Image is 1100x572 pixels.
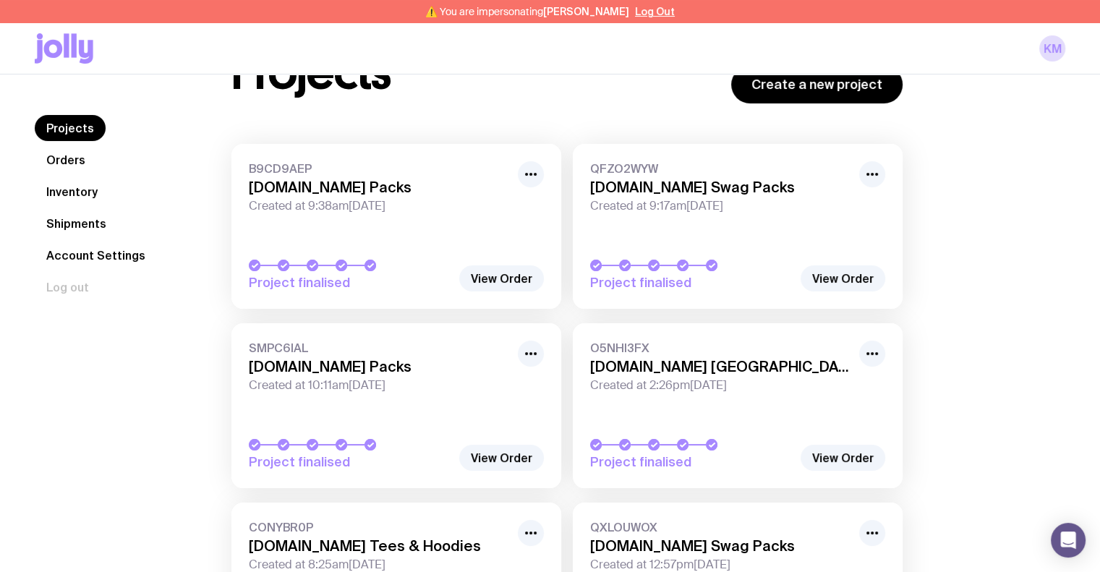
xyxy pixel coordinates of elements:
[249,453,451,471] span: Project finalised
[590,179,850,196] h3: [DOMAIN_NAME] Swag Packs
[231,144,561,309] a: B9CD9AEP[DOMAIN_NAME] PacksCreated at 9:38am[DATE]Project finalised
[590,520,850,534] span: QXLOUWOX
[249,358,509,375] h3: [DOMAIN_NAME] Packs
[35,242,157,268] a: Account Settings
[249,161,509,176] span: B9CD9AEP
[590,453,793,471] span: Project finalised
[35,274,101,300] button: Log out
[249,341,509,355] span: SMPC6IAL
[573,144,903,309] a: QFZO2WYW[DOMAIN_NAME] Swag PacksCreated at 9:17am[DATE]Project finalised
[543,6,629,17] span: [PERSON_NAME]
[635,6,675,17] button: Log Out
[590,537,850,555] h3: [DOMAIN_NAME] Swag Packs
[35,179,109,205] a: Inventory
[249,537,509,555] h3: [DOMAIN_NAME] Tees & Hoodies
[590,341,850,355] span: O5NHI3FX
[590,558,850,572] span: Created at 12:57pm[DATE]
[425,6,629,17] span: ⚠️ You are impersonating
[590,378,850,393] span: Created at 2:26pm[DATE]
[590,274,793,291] span: Project finalised
[1051,523,1086,558] div: Open Intercom Messenger
[35,147,97,173] a: Orders
[249,199,509,213] span: Created at 9:38am[DATE]
[35,210,118,236] a: Shipments
[731,66,903,103] a: Create a new project
[459,265,544,291] a: View Order
[590,358,850,375] h3: [DOMAIN_NAME] [GEOGRAPHIC_DATA]
[590,161,850,176] span: QFZO2WYW
[590,199,850,213] span: Created at 9:17am[DATE]
[459,445,544,471] a: View Order
[249,179,509,196] h3: [DOMAIN_NAME] Packs
[1039,35,1065,61] a: KM
[801,445,885,471] a: View Order
[249,378,509,393] span: Created at 10:11am[DATE]
[231,323,561,488] a: SMPC6IAL[DOMAIN_NAME] PacksCreated at 10:11am[DATE]Project finalised
[231,50,391,96] h1: Projects
[35,115,106,141] a: Projects
[573,323,903,488] a: O5NHI3FX[DOMAIN_NAME] [GEOGRAPHIC_DATA]Created at 2:26pm[DATE]Project finalised
[249,274,451,291] span: Project finalised
[249,558,509,572] span: Created at 8:25am[DATE]
[801,265,885,291] a: View Order
[249,520,509,534] span: CONYBR0P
